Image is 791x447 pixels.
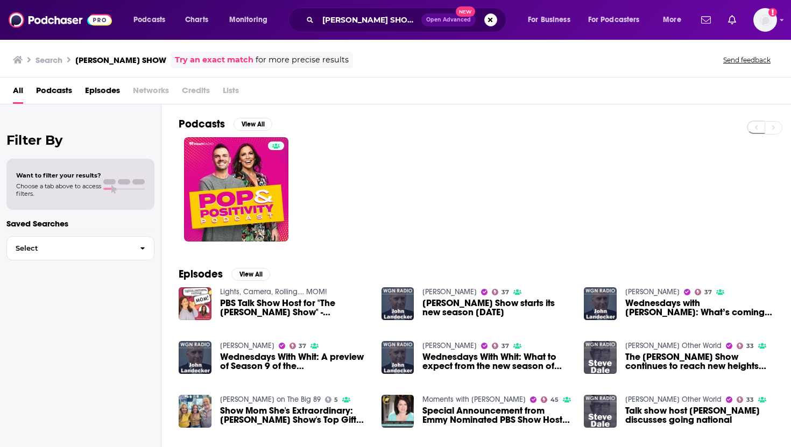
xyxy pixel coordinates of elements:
[382,287,414,320] img: Whitney Reynolds Show starts its new season October 21st
[625,299,774,317] span: Wednesdays with [PERSON_NAME]: What’s coming up on the [PERSON_NAME] Show
[724,11,740,29] a: Show notifications dropdown
[382,395,414,428] img: Special Announcement from Emmy Nominated PBS Show Host Whitney Reynolds
[588,12,640,27] span: For Podcasters
[133,12,165,27] span: Podcasts
[502,290,509,295] span: 37
[625,395,722,404] a: Steve Dale's Other World
[7,245,131,252] span: Select
[179,341,211,374] img: Wednesdays With Whit: A preview of Season 9 of the Whitney Reynolds Show
[179,117,272,131] a: PodcastsView All
[655,11,695,29] button: open menu
[185,12,208,27] span: Charts
[625,406,774,424] span: Talk show host [PERSON_NAME] discusses going national
[421,13,476,26] button: Open AdvancedNew
[85,82,120,104] a: Episodes
[382,341,414,374] img: Wednesdays With Whit: What to expect from the new season of ‘The Whitney Reynolds Show’
[220,341,274,350] a: John Landecker
[6,236,154,260] button: Select
[520,11,584,29] button: open menu
[256,54,349,66] span: for more precise results
[179,287,211,320] img: PBS Talk Show Host for "The Whitney Reynolds Show" - Whitney Reynolds
[584,287,617,320] img: Wednesdays with Whit: What’s coming up on the Whitney Reynolds Show
[625,287,680,296] a: John Landecker
[220,299,369,317] a: PBS Talk Show Host for "The Whitney Reynolds Show" - Whitney Reynolds
[36,82,72,104] a: Podcasts
[182,82,210,104] span: Credits
[234,118,272,131] button: View All
[318,11,421,29] input: Search podcasts, credits, & more...
[6,132,154,148] h2: Filter By
[220,299,369,317] span: PBS Talk Show Host for "The [PERSON_NAME] Show" - [PERSON_NAME]
[456,6,475,17] span: New
[422,341,477,350] a: John Landecker
[422,287,477,296] a: John Landecker
[179,267,270,281] a: EpisodesView All
[720,55,774,65] button: Send feedback
[422,352,571,371] span: Wednesdays With Whit: What to expect from the new season of ‘The [PERSON_NAME] Show’
[222,11,281,29] button: open menu
[492,289,509,295] a: 37
[697,11,715,29] a: Show notifications dropdown
[299,344,306,349] span: 37
[426,17,471,23] span: Open Advanced
[223,82,239,104] span: Lists
[663,12,681,27] span: More
[179,267,223,281] h2: Episodes
[220,352,369,371] span: Wednesdays With Whit: A preview of Season 9 of the [PERSON_NAME] Show
[175,54,253,66] a: Try an exact match
[229,12,267,27] span: Monitoring
[550,398,559,402] span: 45
[220,395,321,404] a: Steve Cochran on The Big 89
[737,343,754,349] a: 33
[220,352,369,371] a: Wednesdays With Whit: A preview of Season 9 of the Whitney Reynolds Show
[422,299,571,317] a: Whitney Reynolds Show starts its new season October 21st
[16,182,101,197] span: Choose a tab above to access filters.
[422,406,571,424] a: Special Announcement from Emmy Nominated PBS Show Host Whitney Reynolds
[422,406,571,424] span: Special Announcement from Emmy Nominated PBS Show Host [PERSON_NAME]
[581,11,655,29] button: open menu
[220,287,327,296] a: Lights, Camera, Rolling.... MOM!
[75,55,166,65] h3: [PERSON_NAME] SHOW
[126,11,179,29] button: open menu
[179,117,225,131] h2: Podcasts
[289,343,307,349] a: 37
[584,341,617,374] img: The Whitney Reynolds Show continues to reach new heights while staying true to its core values
[492,343,509,349] a: 37
[13,82,23,104] a: All
[584,395,617,428] img: Talk show host Whitney Reynolds discusses going national
[36,55,62,65] h3: Search
[325,396,338,403] a: 5
[746,344,754,349] span: 33
[16,172,101,179] span: Want to filter your results?
[133,82,169,104] span: Networks
[753,8,777,32] button: Show profile menu
[220,406,369,424] a: Show Mom She's Extraordinary: Whitney Reynolds Show's Top Gift Ideas to Truly Appreciate Her
[753,8,777,32] img: User Profile
[625,299,774,317] a: Wednesdays with Whit: What’s coming up on the Whitney Reynolds Show
[625,352,774,371] span: The [PERSON_NAME] Show continues to reach new heights while staying true to its core values
[9,10,112,30] img: Podchaser - Follow, Share and Rate Podcasts
[6,218,154,229] p: Saved Searches
[422,395,526,404] a: Moments with Marianne
[231,268,270,281] button: View All
[528,12,570,27] span: For Business
[746,398,754,402] span: 33
[768,8,777,17] svg: Add a profile image
[737,396,754,403] a: 33
[704,290,712,295] span: 37
[502,344,509,349] span: 37
[334,398,338,402] span: 5
[179,395,211,428] a: Show Mom She's Extraordinary: Whitney Reynolds Show's Top Gift Ideas to Truly Appreciate Her
[178,11,215,29] a: Charts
